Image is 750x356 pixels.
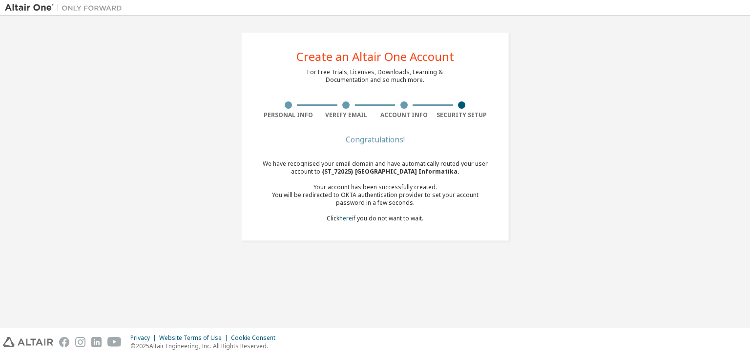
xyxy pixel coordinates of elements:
[130,342,281,350] p: © 2025 Altair Engineering, Inc. All Rights Reserved.
[107,337,122,347] img: youtube.svg
[259,137,491,142] div: Congratulations!
[375,111,433,119] div: Account Info
[259,111,317,119] div: Personal Info
[307,68,443,84] div: For Free Trials, Licenses, Downloads, Learning & Documentation and so much more.
[433,111,491,119] div: Security Setup
[296,51,454,62] div: Create an Altair One Account
[259,183,491,191] div: Your account has been successfully created.
[317,111,375,119] div: Verify Email
[159,334,231,342] div: Website Terms of Use
[91,337,102,347] img: linkedin.svg
[322,167,459,176] span: {ST_72025} [GEOGRAPHIC_DATA] Informatika .
[75,337,85,347] img: instagram.svg
[59,337,69,347] img: facebook.svg
[3,337,53,347] img: altair_logo.svg
[130,334,159,342] div: Privacy
[259,191,491,207] div: You will be redirected to OKTA authentication provider to set your account password in a few seco...
[259,160,491,222] div: We have recognised your email domain and have automatically routed your user account to Click if ...
[339,214,352,222] a: here
[231,334,281,342] div: Cookie Consent
[5,3,127,13] img: Altair One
